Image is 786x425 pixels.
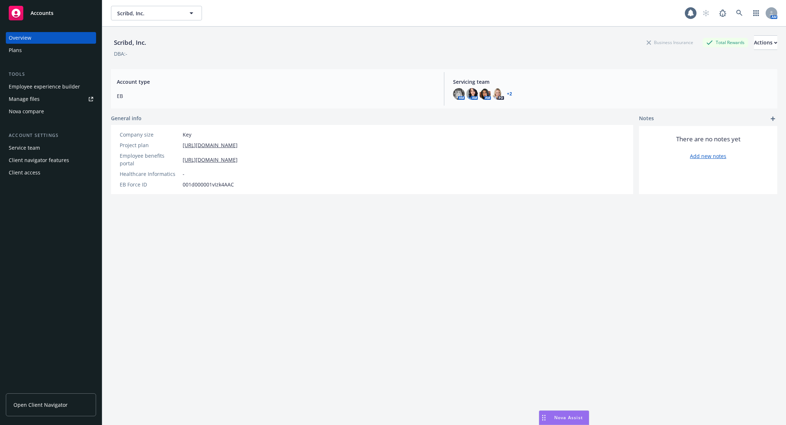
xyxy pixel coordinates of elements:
div: Project plan [120,141,180,149]
div: EB Force ID [120,181,180,188]
span: Servicing team [453,78,771,86]
div: Company size [120,131,180,138]
div: Overview [9,32,31,44]
div: Nova compare [9,106,44,117]
a: Plans [6,44,96,56]
a: Overview [6,32,96,44]
a: add [769,114,777,123]
span: There are no notes yet [676,135,741,143]
div: Scribd, Inc. [111,38,149,47]
span: Account type [117,78,435,86]
div: Client access [9,167,40,178]
a: Nova compare [6,106,96,117]
span: General info [111,114,142,122]
div: Employee experience builder [9,81,80,93]
div: Healthcare Informatics [120,170,180,178]
a: Service team [6,142,96,154]
a: Search [732,6,747,20]
span: - [183,170,184,178]
a: [URL][DOMAIN_NAME] [183,156,238,164]
span: Notes [639,114,654,123]
a: Add new notes [690,152,726,160]
div: Service team [9,142,40,154]
img: photo [466,88,478,100]
img: photo [492,88,504,100]
div: Employee benefits portal [120,152,180,167]
span: EB [117,92,435,100]
a: Employee experience builder [6,81,96,93]
a: Report a Bug [715,6,730,20]
button: Nova Assist [539,410,589,425]
span: Key [183,131,191,138]
button: Actions [754,35,777,50]
div: Plans [9,44,22,56]
span: Nova Assist [554,414,583,421]
div: Account settings [6,132,96,139]
a: Client navigator features [6,154,96,166]
a: +2 [507,92,512,96]
span: Scribd, Inc. [117,9,180,17]
a: Start snowing [699,6,713,20]
div: Total Rewards [703,38,748,47]
span: 001d000001vIzk4AAC [183,181,234,188]
span: Accounts [31,10,53,16]
div: DBA: - [114,50,127,58]
div: Actions [754,36,777,50]
div: Business Insurance [643,38,697,47]
div: Tools [6,71,96,78]
div: Manage files [9,93,40,105]
div: Client navigator features [9,154,69,166]
a: Accounts [6,3,96,23]
a: Manage files [6,93,96,105]
img: photo [479,88,491,100]
a: Client access [6,167,96,178]
a: Switch app [749,6,763,20]
span: Open Client Navigator [13,401,68,409]
div: Drag to move [539,411,548,425]
a: [URL][DOMAIN_NAME] [183,141,238,149]
button: Scribd, Inc. [111,6,202,20]
img: photo [453,88,465,100]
